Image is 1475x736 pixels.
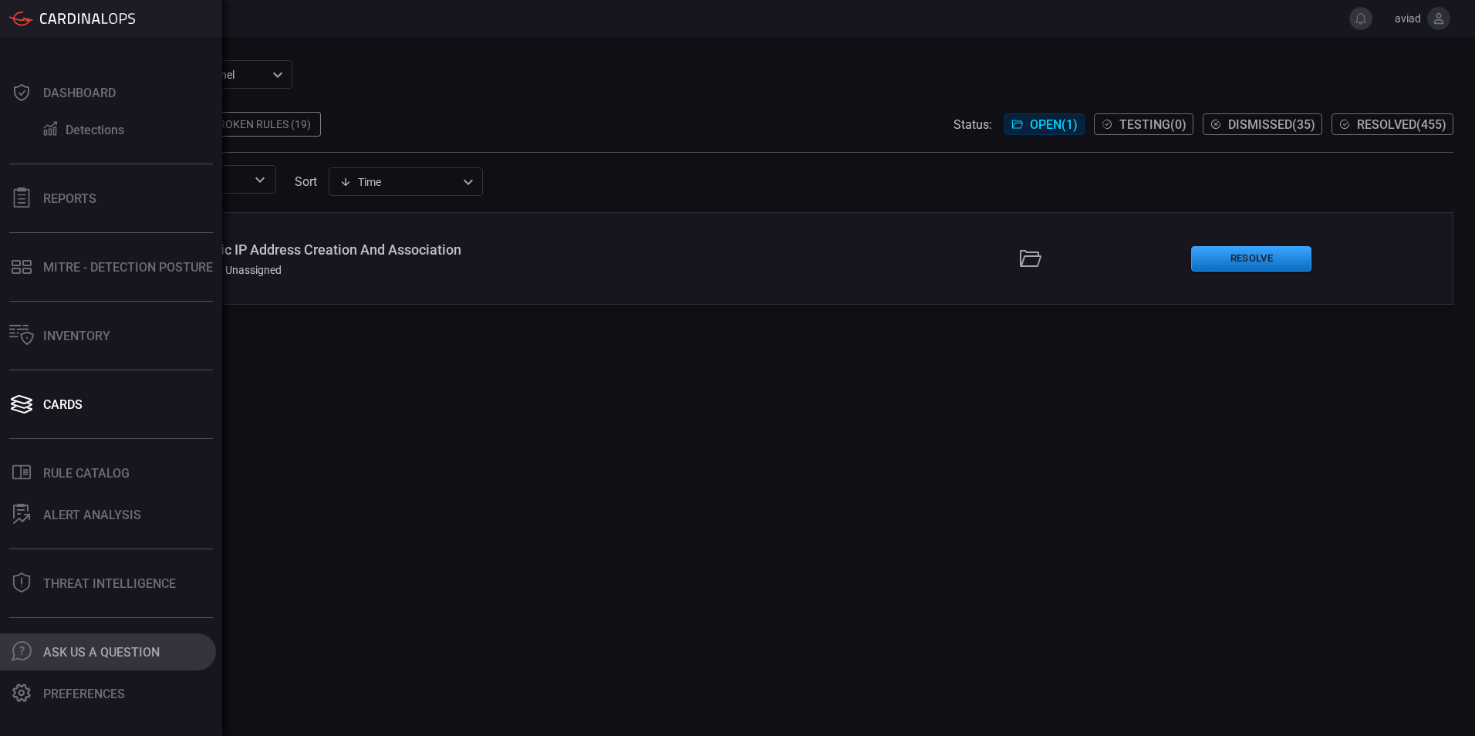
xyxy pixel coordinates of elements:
span: Status: [954,117,992,132]
div: Threat Intelligence [43,576,176,591]
div: Cards [43,397,83,412]
div: Reports [43,191,96,206]
span: Resolved ( 455 ) [1357,117,1446,132]
div: Broken Rules (19) [202,112,321,137]
div: MITRE - Detection Posture [43,260,213,275]
div: Rule Catalog [43,466,130,481]
div: Ask Us A Question [43,645,160,660]
div: ALERT ANALYSIS [43,508,141,522]
button: Resolved(455) [1332,113,1453,135]
span: Testing ( 0 ) [1119,117,1186,132]
div: Preferences [43,687,125,701]
div: Detections [66,123,124,137]
div: Azure - New Public IP Address Creation And Association [115,241,602,258]
button: Resolve [1191,246,1311,272]
button: Dismissed(35) [1203,113,1322,135]
button: Open [249,169,271,191]
label: sort [295,174,317,189]
span: aviad [1379,12,1421,25]
span: Open ( 1 ) [1030,117,1078,132]
span: Dismissed ( 35 ) [1228,117,1315,132]
button: Open(1) [1004,113,1085,135]
div: Dashboard [43,86,116,100]
div: Inventory [43,329,110,343]
div: Time [339,174,458,190]
div: Unassigned [210,264,282,276]
button: Testing(0) [1094,113,1193,135]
